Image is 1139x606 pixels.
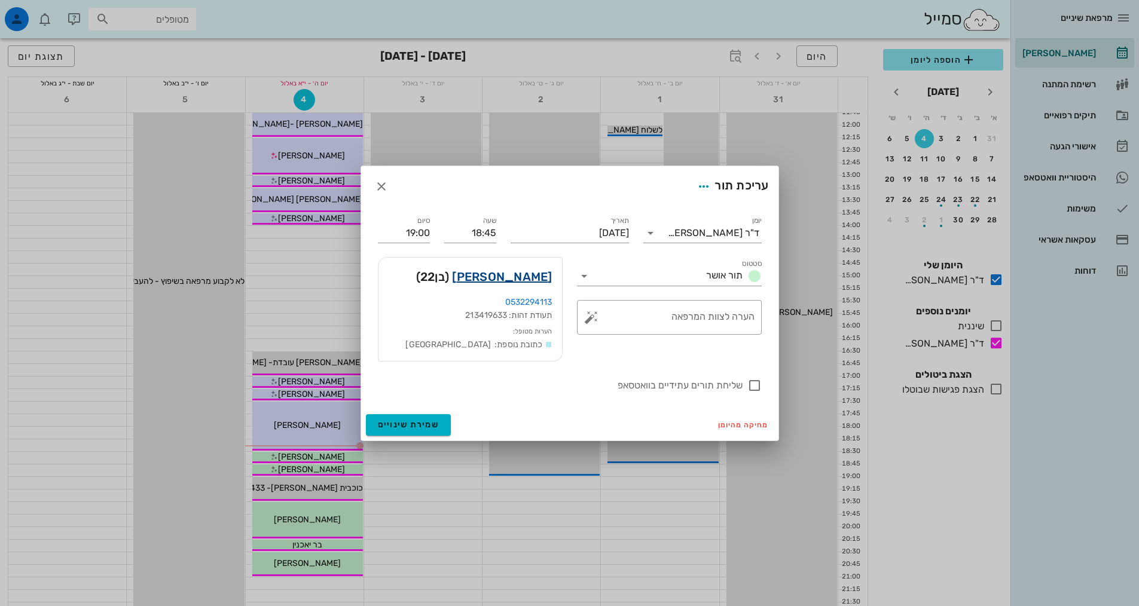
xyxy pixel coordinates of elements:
span: שמירת שינויים [378,420,439,430]
a: 0532294113 [505,297,552,307]
div: עריכת תור [693,176,768,197]
label: שליחת תורים עתידיים בוואטסאפ [378,379,743,391]
span: (בן ) [416,267,450,286]
span: תור אושר [706,270,743,281]
div: תעודת זהות: 213419633 [388,309,552,322]
label: תאריך [610,216,629,225]
span: מחיקה מהיומן [718,421,769,429]
button: מחיקה מהיומן [713,417,774,433]
label: שעה [483,216,496,225]
span: 22 [420,270,435,284]
label: סטטוס [742,259,762,268]
small: הערות מטופל: [513,328,552,335]
div: יומןד"ר [PERSON_NAME] [643,224,762,243]
span: כתובת נוספת: [GEOGRAPHIC_DATA] [405,339,542,350]
label: סיום [417,216,430,225]
label: יומן [752,216,762,225]
button: שמירת שינויים [366,414,451,436]
a: [PERSON_NAME] [452,267,552,286]
div: סטטוסתור אושר [577,267,762,286]
div: ד"ר [PERSON_NAME] [668,228,759,238]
